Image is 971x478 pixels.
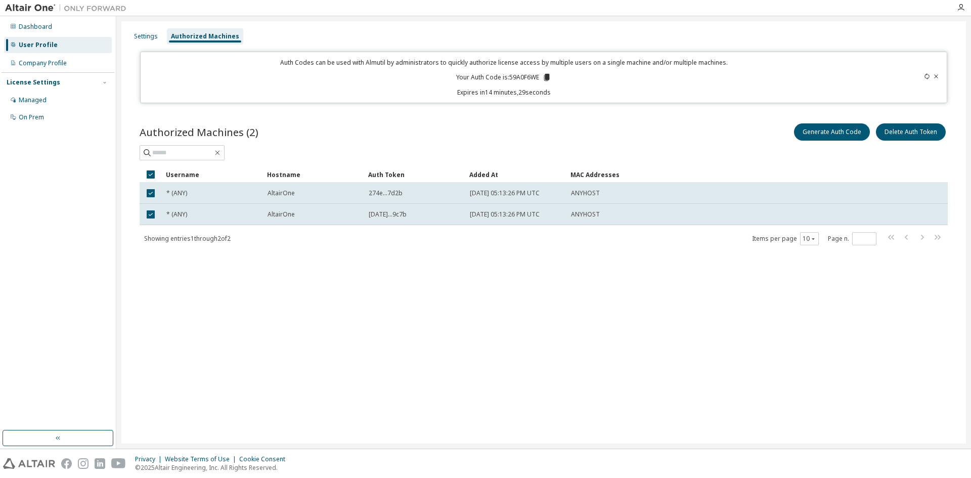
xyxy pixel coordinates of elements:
div: Company Profile [19,59,67,67]
button: Generate Auth Code [794,123,870,141]
span: ANYHOST [571,210,600,219]
img: Altair One [5,3,131,13]
div: Cookie Consent [239,455,291,463]
p: Expires in 14 minutes, 29 seconds [147,88,862,97]
div: Dashboard [19,23,52,31]
span: * (ANY) [166,189,187,197]
div: On Prem [19,113,44,121]
div: Privacy [135,455,165,463]
img: linkedin.svg [95,458,105,469]
span: AltairOne [268,210,295,219]
span: 274e...7d2b [369,189,403,197]
span: Showing entries 1 through 2 of 2 [144,234,231,243]
div: License Settings [7,78,60,86]
p: Your Auth Code is: 59A0F6WE [456,73,551,82]
div: Auth Token [368,166,461,183]
div: Settings [134,32,158,40]
div: Managed [19,96,47,104]
span: Items per page [752,232,819,245]
button: Delete Auth Token [876,123,946,141]
img: instagram.svg [78,458,89,469]
span: * (ANY) [166,210,187,219]
img: youtube.svg [111,458,126,469]
span: Authorized Machines (2) [140,125,258,139]
div: Added At [469,166,562,183]
span: [DATE] 05:13:26 PM UTC [470,210,540,219]
span: ANYHOST [571,189,600,197]
img: facebook.svg [61,458,72,469]
span: Page n. [828,232,876,245]
div: User Profile [19,41,58,49]
div: Username [166,166,259,183]
p: Auth Codes can be used with Almutil by administrators to quickly authorize license access by mult... [147,58,862,67]
button: 10 [803,235,816,243]
span: AltairOne [268,189,295,197]
div: MAC Addresses [570,166,842,183]
span: [DATE] 05:13:26 PM UTC [470,189,540,197]
span: [DATE]...9c7b [369,210,407,219]
div: Authorized Machines [171,32,239,40]
img: altair_logo.svg [3,458,55,469]
div: Hostname [267,166,360,183]
p: © 2025 Altair Engineering, Inc. All Rights Reserved. [135,463,291,472]
div: Website Terms of Use [165,455,239,463]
